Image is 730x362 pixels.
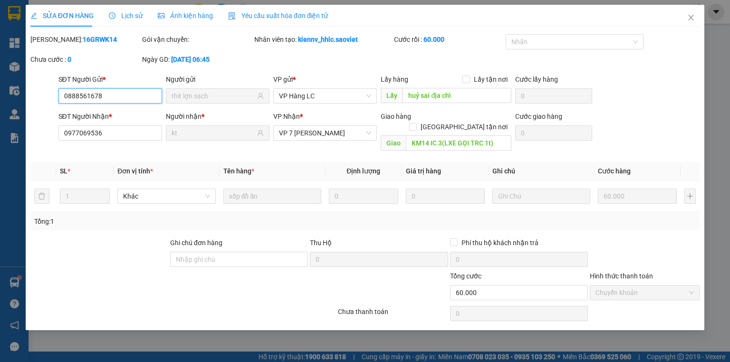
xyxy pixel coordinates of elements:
span: user [257,93,264,99]
span: SỬA ĐƠN HÀNG [30,12,94,19]
b: [DATE] 06:45 [171,56,210,63]
label: Cước lấy hàng [515,76,558,83]
span: Lấy [381,88,403,103]
div: Chưa thanh toán [337,306,449,323]
span: VP Hàng LC [279,89,371,103]
span: Lấy tận nơi [470,74,511,85]
span: Giao hàng [381,113,411,120]
div: Ngày GD: [142,54,252,65]
span: Tổng cước [450,272,481,280]
label: Ghi chú đơn hàng [170,239,222,247]
span: Yêu cầu xuất hóa đơn điện tử [228,12,328,19]
div: Người nhận [166,111,269,122]
input: Cước lấy hàng [515,88,592,104]
b: 0 [67,56,71,63]
input: VD: Bàn, Ghế [223,189,321,204]
button: Close [678,5,704,31]
div: Gói vận chuyển: [142,34,252,45]
span: user [257,130,264,136]
span: Thu Hộ [310,239,332,247]
th: Ghi chú [489,162,594,181]
div: SĐT Người Nhận [58,111,162,122]
div: VP gửi [273,74,377,85]
span: Đơn vị tính [117,167,153,175]
span: VP 7 Phạm Văn Đồng [279,126,371,140]
span: Lấy hàng [381,76,408,83]
input: Ghi Chú [492,189,590,204]
span: Phí thu hộ khách nhận trả [458,238,542,248]
b: kiennv_hhlc.saoviet [298,36,358,43]
span: Giá trị hàng [406,167,441,175]
input: Ghi chú đơn hàng [170,252,308,267]
span: Lịch sử [109,12,143,19]
span: [GEOGRAPHIC_DATA] tận nơi [417,122,511,132]
input: 0 [406,189,485,204]
span: Tên hàng [223,167,254,175]
div: Người gửi [166,74,269,85]
div: Nhân viên tạo: [254,34,392,45]
div: Tổng: 1 [34,216,282,227]
input: Dọc đường [406,135,511,151]
input: Tên người gửi [172,91,255,101]
div: [PERSON_NAME]: [30,34,140,45]
input: Tên người nhận [172,128,255,138]
span: edit [30,12,37,19]
b: 60.000 [423,36,444,43]
span: Chuyển khoản [596,286,694,300]
span: picture [158,12,164,19]
b: 16GRWK14 [83,36,117,43]
span: clock-circle [109,12,115,19]
label: Hình thức thanh toán [590,272,653,280]
span: close [687,14,695,21]
span: Cước hàng [598,167,631,175]
label: Cước giao hàng [515,113,562,120]
div: SĐT Người Gửi [58,74,162,85]
div: Chưa cước : [30,54,140,65]
img: icon [228,12,236,20]
span: Giao [381,135,406,151]
button: delete [34,189,49,204]
div: Cước rồi : [394,34,504,45]
span: Ảnh kiện hàng [158,12,213,19]
span: Khác [123,189,210,203]
span: VP Nhận [273,113,300,120]
input: Dọc đường [403,88,511,103]
span: Định lượng [346,167,380,175]
button: plus [684,189,696,204]
input: Cước giao hàng [515,125,592,141]
span: SL [60,167,67,175]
